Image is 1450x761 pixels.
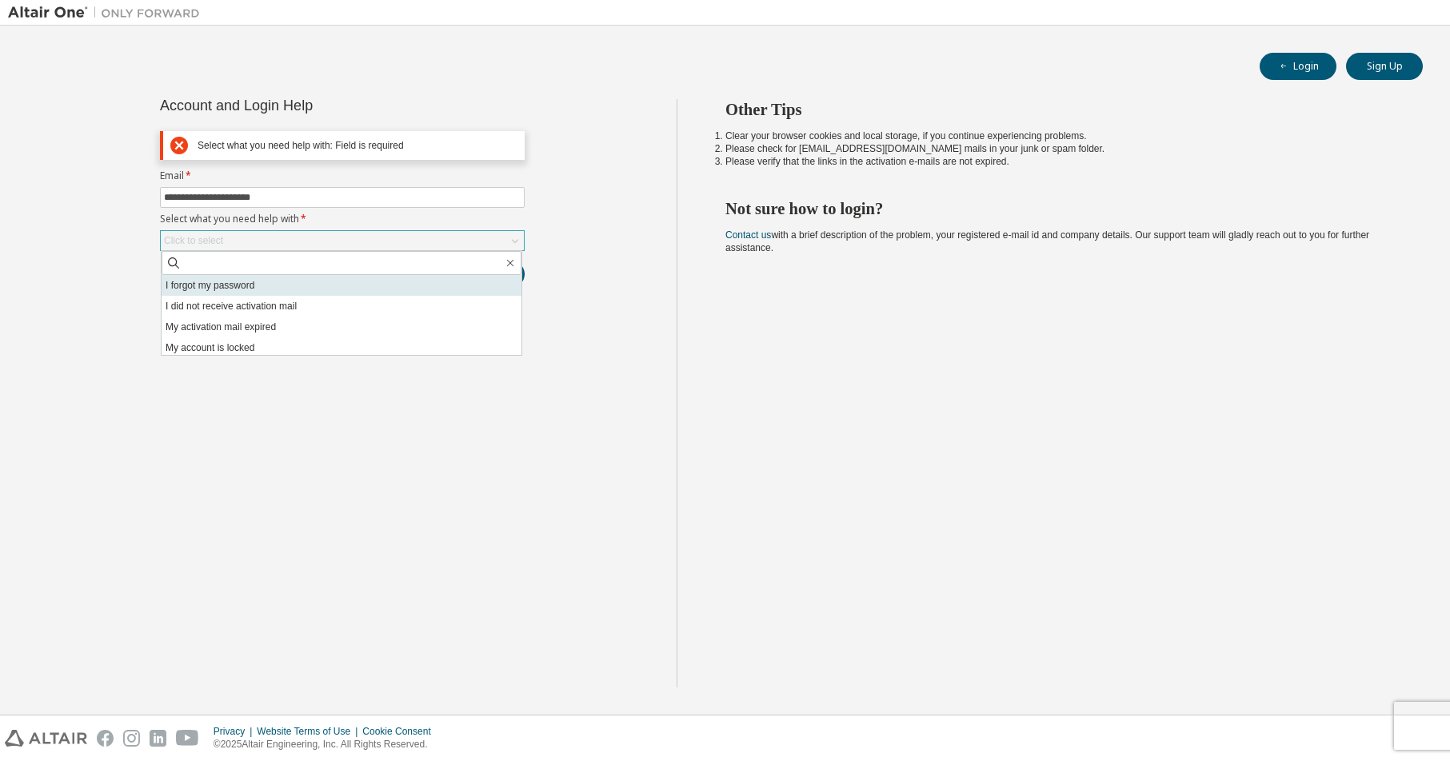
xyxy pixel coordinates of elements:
[176,730,199,747] img: youtube.svg
[5,730,87,747] img: altair_logo.svg
[8,5,208,21] img: Altair One
[164,234,223,247] div: Click to select
[362,725,440,738] div: Cookie Consent
[162,275,521,296] li: I forgot my password
[725,129,1394,142] li: Clear your browser cookies and local storage, if you continue experiencing problems.
[725,229,771,241] a: Contact us
[725,99,1394,120] h2: Other Tips
[214,725,257,738] div: Privacy
[1260,53,1336,80] button: Login
[160,169,525,182] label: Email
[257,725,362,738] div: Website Terms of Use
[161,231,524,250] div: Click to select
[160,99,452,112] div: Account and Login Help
[214,738,441,751] p: © 2025 Altair Engineering, Inc. All Rights Reserved.
[1346,53,1423,80] button: Sign Up
[198,140,517,152] div: Select what you need help with: Field is required
[725,198,1394,219] h2: Not sure how to login?
[97,730,114,747] img: facebook.svg
[123,730,140,747] img: instagram.svg
[725,142,1394,155] li: Please check for [EMAIL_ADDRESS][DOMAIN_NAME] mails in your junk or spam folder.
[725,229,1369,253] span: with a brief description of the problem, your registered e-mail id and company details. Our suppo...
[725,155,1394,168] li: Please verify that the links in the activation e-mails are not expired.
[160,213,525,225] label: Select what you need help with
[150,730,166,747] img: linkedin.svg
